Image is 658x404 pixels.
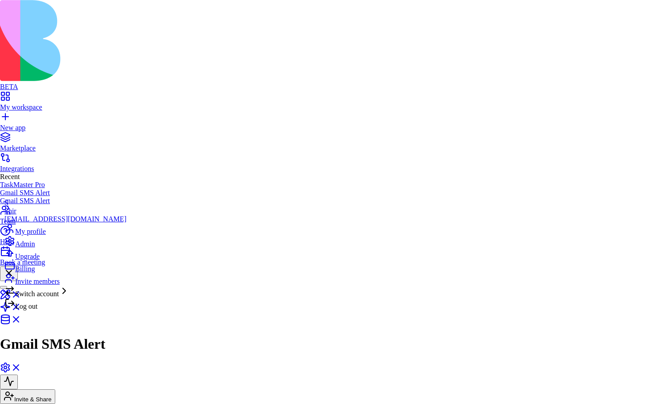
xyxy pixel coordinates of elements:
span: Admin [15,240,35,248]
span: Invite members [15,277,60,285]
a: Invite members [4,273,127,286]
span: Billing [15,265,35,273]
a: SShir[EMAIL_ADDRESS][DOMAIN_NAME] [4,199,127,223]
span: Switch account [15,290,59,298]
a: Upgrade [4,248,127,261]
a: Billing [4,261,127,273]
span: My profile [15,228,46,235]
span: Upgrade [15,253,40,260]
span: S [4,199,8,207]
span: Log out [15,302,37,310]
a: Admin [4,236,127,248]
div: [EMAIL_ADDRESS][DOMAIN_NAME] [4,215,127,223]
a: My profile [4,223,127,236]
div: Shir [4,207,127,215]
